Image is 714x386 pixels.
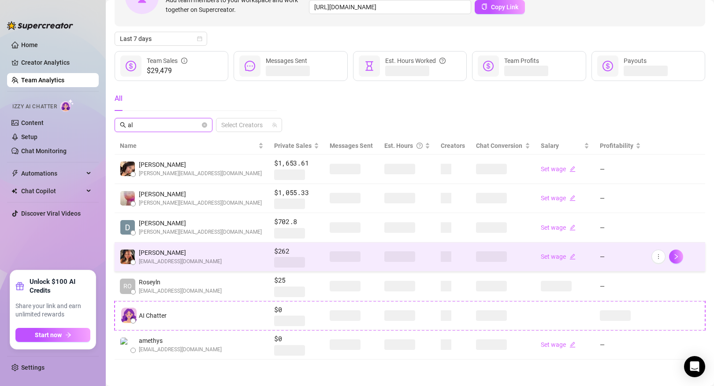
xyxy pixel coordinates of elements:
span: copy [481,4,487,10]
span: [PERSON_NAME] [139,189,262,199]
a: Discover Viral Videos [21,210,81,217]
span: Salary [541,142,559,149]
span: message [245,61,255,71]
span: team [272,122,277,128]
span: dollar-circle [126,61,136,71]
span: amethys [139,336,222,346]
span: $262 [274,246,319,257]
span: $0 [274,334,319,344]
img: Dale Jacolba [120,220,135,235]
th: Creators [435,137,471,154]
td: — [595,272,646,301]
img: AI Chatter [60,99,74,112]
span: gift [15,282,24,290]
a: Set wageedit [541,224,576,231]
strong: Unlock $100 AI Credits [30,277,90,295]
span: $25 [274,275,319,286]
span: $1,055.33 [274,187,319,198]
span: arrow-right [65,332,71,338]
div: Open Intercom Messenger [684,356,705,377]
span: more [655,254,662,260]
span: Payouts [624,57,647,64]
a: Home [21,41,38,48]
span: search [120,122,126,128]
span: Izzy AI Chatter [12,103,57,111]
span: Last 7 days [120,32,202,45]
span: Chat Copilot [21,184,84,198]
img: Aliyah Espiritu [120,250,135,264]
img: logo-BBDzfeDw.svg [7,21,73,30]
a: Settings [21,364,45,371]
span: [PERSON_NAME] [139,248,222,257]
span: dollar-circle [602,61,613,71]
span: [PERSON_NAME] [139,218,262,228]
a: Set wageedit [541,165,576,173]
img: amethys [120,338,135,352]
span: Start now [35,331,62,338]
a: Content [21,119,44,126]
span: [EMAIL_ADDRESS][DOMAIN_NAME] [139,346,222,354]
th: Name [115,137,269,154]
td: — [595,243,646,272]
span: $29,479 [147,66,187,76]
span: Name [120,141,257,151]
a: Creator Analytics [21,55,92,70]
span: Private Sales [274,142,312,149]
td: — [595,154,646,184]
span: Copy Link [491,4,518,11]
span: edit [569,166,576,172]
span: calendar [197,36,202,41]
a: Setup [21,133,37,140]
span: [EMAIL_ADDRESS][DOMAIN_NAME] [139,287,222,295]
span: edit [569,342,576,348]
img: izzy-ai-chatter-avatar-DDCN_rTZ.svg [121,308,137,323]
img: Shahani Villare… [120,191,135,206]
span: edit [569,254,576,260]
span: [PERSON_NAME][EMAIL_ADDRESS][DOMAIN_NAME] [139,228,262,236]
span: Roseyln [139,277,222,287]
button: Start nowarrow-right [15,328,90,342]
div: Team Sales [147,56,187,66]
input: Search members [128,120,200,130]
span: [EMAIL_ADDRESS][DOMAIN_NAME] [139,257,222,266]
span: question-circle [416,141,423,151]
img: Joyce Valerio [120,162,135,176]
span: info-circle [181,56,187,66]
span: Team Profits [504,57,539,64]
span: AI Chatter [139,311,167,320]
span: Share your link and earn unlimited rewards [15,302,90,319]
span: [PERSON_NAME][EMAIL_ADDRESS][DOMAIN_NAME] [139,199,262,207]
span: thunderbolt [11,170,19,177]
span: edit [569,224,576,231]
span: Profitability [600,142,633,149]
div: Est. Hours Worked [385,56,446,66]
span: [PERSON_NAME] [139,160,262,169]
a: Set wageedit [541,253,576,260]
div: Est. Hours [384,141,423,151]
span: $1,653.61 [274,158,319,169]
span: edit [569,195,576,201]
td: — [595,213,646,243]
span: Chat Conversion [476,142,522,149]
a: Chat Monitoring [21,147,67,154]
span: $702.8 [274,217,319,227]
span: right [673,254,679,260]
span: $0 [274,305,319,315]
span: Messages Sent [266,57,307,64]
td: — [595,330,646,360]
span: Automations [21,166,84,180]
span: question-circle [439,56,446,66]
a: Set wageedit [541,195,576,202]
div: All [115,93,123,104]
span: Messages Sent [330,142,373,149]
button: close-circle [202,122,207,128]
span: [PERSON_NAME][EMAIL_ADDRESS][DOMAIN_NAME] [139,169,262,178]
td: — [595,184,646,213]
a: Set wageedit [541,341,576,348]
span: hourglass [364,61,375,71]
a: Team Analytics [21,77,64,84]
img: Chat Copilot [11,188,17,194]
span: RO [123,281,132,291]
span: dollar-circle [483,61,494,71]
